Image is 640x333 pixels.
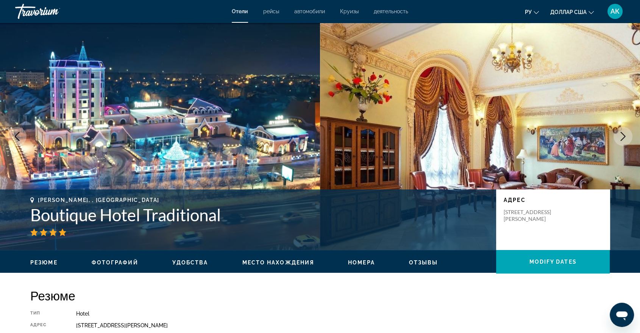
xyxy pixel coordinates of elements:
[496,250,610,274] button: Modify Dates
[605,3,625,19] button: Меню пользователя
[504,209,564,222] p: [STREET_ADDRESS][PERSON_NAME]
[525,9,532,15] font: ру
[172,260,208,266] span: Удобства
[263,8,279,14] a: рейсы
[15,2,91,21] a: Травориум
[550,6,594,17] button: Изменить валюту
[409,260,438,266] span: Отзывы
[525,6,539,17] button: Изменить язык
[30,260,58,266] span: Резюме
[38,197,159,203] span: [PERSON_NAME], , [GEOGRAPHIC_DATA]
[374,8,408,14] a: деятельность
[8,127,27,146] button: Previous image
[613,127,632,146] button: Next image
[610,7,620,15] font: АК
[242,259,314,266] button: Место нахождения
[76,311,610,317] div: Hotel
[610,303,634,327] iframe: Кнопка запуска окна обмена сообщениями
[172,259,208,266] button: Удобства
[76,322,610,328] div: [STREET_ADDRESS][PERSON_NAME]
[340,8,359,14] a: Круизы
[504,197,602,203] p: адрес
[242,260,314,266] span: Место нахождения
[409,259,438,266] button: Отзывы
[30,259,58,266] button: Резюме
[348,260,375,266] span: Номера
[348,259,375,266] button: Номера
[529,259,576,265] span: Modify Dates
[294,8,325,14] a: автомобили
[30,322,57,328] div: адрес
[30,205,489,225] h1: Boutique Hotel Traditional
[92,259,138,266] button: Фотографий
[30,311,57,317] div: Тип
[92,260,138,266] span: Фотографий
[30,288,610,303] h2: Резюме
[550,9,587,15] font: доллар США
[232,8,248,14] a: Отели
